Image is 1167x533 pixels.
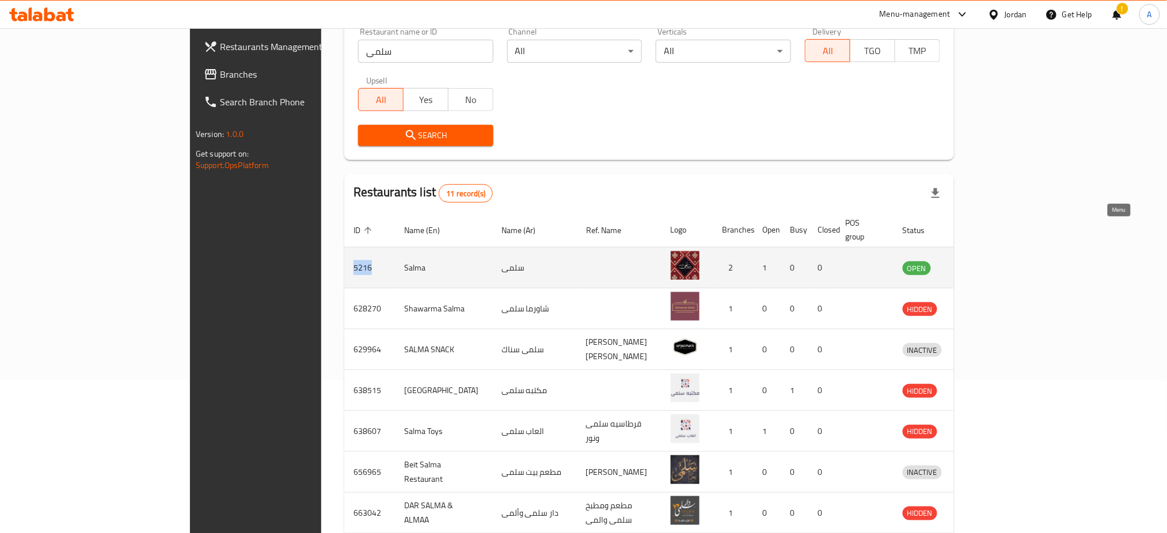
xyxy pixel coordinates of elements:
th: Open [754,212,781,248]
td: 0 [781,329,809,370]
td: سلمى [492,248,577,288]
span: Name (Ar) [501,223,550,237]
td: [GEOGRAPHIC_DATA] [395,370,492,411]
td: 0 [781,452,809,493]
span: Search [367,128,484,143]
td: قرطاسيه سلمى ونور [577,411,662,452]
span: HIDDEN [903,425,937,438]
span: Name (En) [404,223,455,237]
label: Delivery [813,28,842,36]
span: TGO [855,43,891,59]
button: All [805,39,850,62]
div: Jordan [1005,8,1027,21]
span: Get support on: [196,146,249,161]
td: 0 [781,288,809,329]
img: Salma Toys [671,414,700,443]
a: Branches [195,60,385,88]
td: 1 [713,370,754,411]
td: 0 [809,248,837,288]
div: OPEN [903,261,931,275]
td: SALMA SNACK [395,329,492,370]
td: 0 [754,370,781,411]
td: [PERSON_NAME] [577,452,662,493]
span: Restaurants Management [220,40,376,54]
td: 0 [809,370,837,411]
div: Menu-management [880,7,951,21]
input: Search for restaurant name or ID.. [358,40,493,63]
div: HIDDEN [903,425,937,439]
td: Salma [395,248,492,288]
div: INACTIVE [903,343,942,357]
td: 1 [713,288,754,329]
span: INACTIVE [903,466,942,479]
span: OPEN [903,262,931,275]
img: SALMA SNACK [671,333,700,361]
img: Beit Salma Restaurant [671,455,700,484]
h2: Restaurants list [353,184,493,203]
td: 0 [754,288,781,329]
td: مكتبه سلمى [492,370,577,411]
button: TGO [850,39,895,62]
td: 0 [781,248,809,288]
span: A [1147,8,1152,21]
td: 1 [713,329,754,370]
span: Branches [220,67,376,81]
td: [PERSON_NAME] [PERSON_NAME] [577,329,662,370]
div: HIDDEN [903,302,937,316]
span: Search Branch Phone [220,95,376,109]
td: Salma Toys [395,411,492,452]
span: Status [903,223,940,237]
a: Search Branch Phone [195,88,385,116]
td: 0 [809,329,837,370]
img: Shawarma Salma [671,292,700,321]
span: HIDDEN [903,303,937,316]
td: Beit Salma Restaurant [395,452,492,493]
img: Salma Library [671,374,700,402]
td: 1 [713,452,754,493]
td: شاورما سلمى [492,288,577,329]
span: No [453,92,489,108]
span: ID [353,223,375,237]
td: 2 [713,248,754,288]
span: All [810,43,846,59]
th: Logo [662,212,713,248]
td: 0 [754,452,781,493]
span: 1.0.0 [226,127,244,142]
td: Shawarma Salma [395,288,492,329]
td: 1 [754,248,781,288]
label: Upsell [366,77,387,85]
a: Restaurants Management [195,33,385,60]
th: Branches [713,212,754,248]
td: 0 [809,452,837,493]
td: 0 [809,288,837,329]
div: All [656,40,791,63]
span: All [363,92,399,108]
span: Yes [408,92,444,108]
a: Support.OpsPlatform [196,158,269,173]
button: No [448,88,493,111]
button: TMP [895,39,940,62]
button: Yes [403,88,448,111]
span: HIDDEN [903,384,937,398]
img: Salma [671,251,700,280]
div: Export file [922,180,949,207]
td: العاب سلمى [492,411,577,452]
span: HIDDEN [903,507,937,520]
td: 1 [781,370,809,411]
span: TMP [900,43,936,59]
button: All [358,88,404,111]
th: Busy [781,212,809,248]
th: Closed [809,212,837,248]
td: 1 [754,411,781,452]
img: DAR SALMA & ALMAA [671,496,700,525]
div: All [507,40,643,63]
td: سلمى سناك [492,329,577,370]
td: 0 [809,411,837,452]
div: Total records count [439,184,493,203]
td: 0 [754,329,781,370]
span: Version: [196,127,224,142]
span: Ref. Name [586,223,636,237]
span: POS group [846,216,880,243]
